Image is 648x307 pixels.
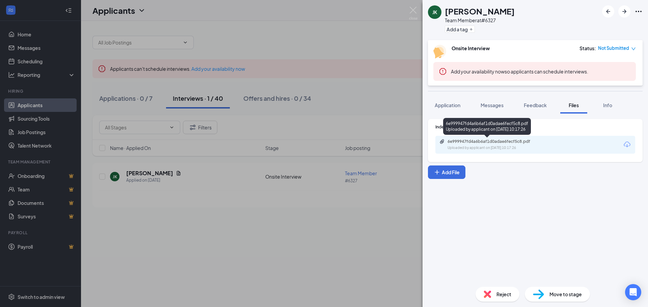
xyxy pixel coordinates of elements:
svg: Ellipses [634,7,643,16]
div: Open Intercom Messenger [625,284,641,300]
svg: ArrowRight [620,7,628,16]
span: Messages [481,102,504,108]
button: Add your availability now [451,68,505,75]
svg: Paperclip [439,139,445,144]
div: Status : [579,45,596,52]
svg: Error [439,67,447,75]
span: Files [569,102,579,108]
span: Application [435,102,460,108]
svg: Plus [469,27,473,31]
span: down [631,47,636,51]
span: Feedback [524,102,547,108]
div: Indeed Resume [435,124,635,130]
span: so applicants can schedule interviews. [451,68,588,74]
svg: ArrowLeftNew [604,7,612,16]
svg: Download [623,141,631,149]
div: 6e999947fd4a6b6af1d0adae6fecf5c8.pdf [448,139,542,144]
button: Add FilePlus [428,165,465,179]
b: Onsite Interview [452,45,490,51]
span: Not Submitted [598,45,629,52]
div: Team Member at #6327 [445,17,515,24]
a: Paperclip6e999947fd4a6b6af1d0adae6fecf5c8.pdfUploaded by applicant on [DATE] 10:17:26 [439,139,549,151]
button: PlusAdd a tag [445,26,475,33]
span: Info [603,102,612,108]
div: JK [432,9,437,16]
span: Move to stage [549,290,582,298]
button: ArrowLeftNew [602,5,614,18]
div: Uploaded by applicant on [DATE] 10:17:26 [448,145,549,151]
div: 6e999947fd4a6b6af1d0adae6fecf5c8.pdf Uploaded by applicant on [DATE] 10:17:26 [443,118,531,135]
span: Reject [496,290,511,298]
button: ArrowRight [618,5,630,18]
svg: Plus [434,169,440,176]
h1: [PERSON_NAME] [445,5,515,17]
